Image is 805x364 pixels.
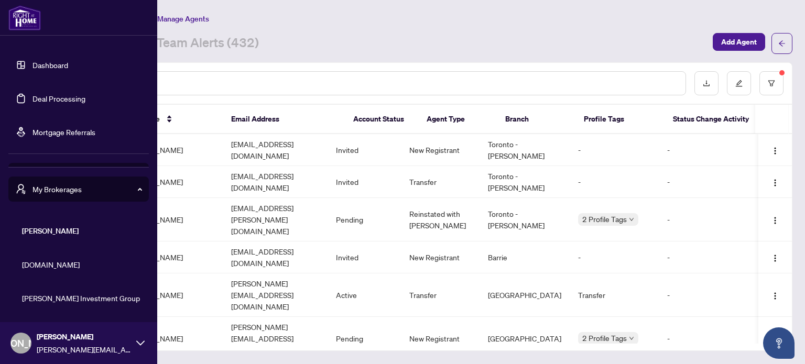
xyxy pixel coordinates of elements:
td: Barrie [480,241,570,273]
td: [PERSON_NAME] [118,198,223,241]
span: edit [735,80,743,87]
span: arrow-left [778,40,786,47]
td: Invited [328,134,401,166]
td: Invited [328,241,401,273]
td: Invited [328,166,401,198]
td: Toronto - [PERSON_NAME] [480,134,570,166]
th: Profile Tags [575,105,665,134]
button: filter [759,71,784,95]
a: Deal Processing [32,94,85,103]
th: Status Change Activity [665,105,759,134]
th: Branch [497,105,575,134]
button: Logo [767,141,784,158]
td: Pending [328,317,401,360]
span: user-switch [16,184,26,194]
button: Logo [767,173,784,190]
td: New Registrant [401,241,480,273]
span: [PERSON_NAME] [37,331,131,343]
a: Team Alerts (432) [157,34,259,53]
td: - [570,134,659,166]
td: [GEOGRAPHIC_DATA] [480,317,570,360]
img: logo [8,5,41,30]
td: - [659,241,753,273]
button: Open asap [763,327,795,359]
th: Email Address [223,105,345,134]
td: Toronto - [PERSON_NAME] [480,198,570,241]
td: Pending [328,198,401,241]
td: - [659,317,753,360]
span: My Brokerages [32,183,142,195]
td: - [570,241,659,273]
td: [PERSON_NAME] [118,134,223,166]
td: [PERSON_NAME][EMAIL_ADDRESS][DOMAIN_NAME] [223,273,328,317]
td: Transfer [401,273,480,317]
span: Manage Agents [157,14,209,24]
td: Transfer [401,166,480,198]
button: Logo [767,211,784,228]
img: Logo [771,147,779,155]
td: [PERSON_NAME][EMAIL_ADDRESS][DOMAIN_NAME] [223,317,328,360]
td: [GEOGRAPHIC_DATA] [480,273,570,317]
th: Agent Type [418,105,497,134]
td: - [659,273,753,317]
td: Reinstated with [PERSON_NAME] [401,198,480,241]
td: [PERSON_NAME] [118,273,223,317]
a: Mortgage Referrals [32,127,95,137]
td: [EMAIL_ADDRESS][DOMAIN_NAME] [223,241,328,273]
button: edit [727,71,751,95]
button: Logo [767,286,784,303]
span: down [629,336,634,341]
td: Active [328,273,401,317]
td: [EMAIL_ADDRESS][PERSON_NAME][DOMAIN_NAME] [223,198,328,241]
span: download [703,80,710,87]
span: [PERSON_NAME][EMAIL_ADDRESS][DOMAIN_NAME] [37,344,131,355]
td: New Registrant [401,317,480,360]
span: 2 Profile Tags [582,332,627,344]
td: [PERSON_NAME] [118,166,223,198]
span: [PERSON_NAME] [22,225,142,237]
button: Add Agent [713,33,765,51]
img: Logo [771,292,779,300]
button: download [694,71,719,95]
img: Logo [771,179,779,187]
td: Toronto - [PERSON_NAME] [480,166,570,198]
td: [EMAIL_ADDRESS][DOMAIN_NAME] [223,166,328,198]
td: [EMAIL_ADDRESS][DOMAIN_NAME] [223,134,328,166]
img: Logo [771,254,779,262]
td: - [659,134,753,166]
span: 2 Profile Tags [582,213,627,225]
span: Add Agent [721,34,757,50]
td: [PERSON_NAME] [118,241,223,273]
span: down [629,217,634,222]
td: [PERSON_NAME] [118,317,223,360]
td: Transfer [570,273,659,317]
span: filter [768,80,775,87]
span: [DOMAIN_NAME] [22,259,142,270]
img: Logo [771,216,779,225]
span: [PERSON_NAME] Investment Group [22,292,142,304]
td: New Registrant [401,134,480,166]
th: Full Name [118,105,223,134]
td: - [659,166,753,198]
td: - [659,198,753,241]
th: Account Status [345,105,418,134]
a: Dashboard [32,60,68,70]
td: - [570,166,659,198]
button: Logo [767,249,784,266]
